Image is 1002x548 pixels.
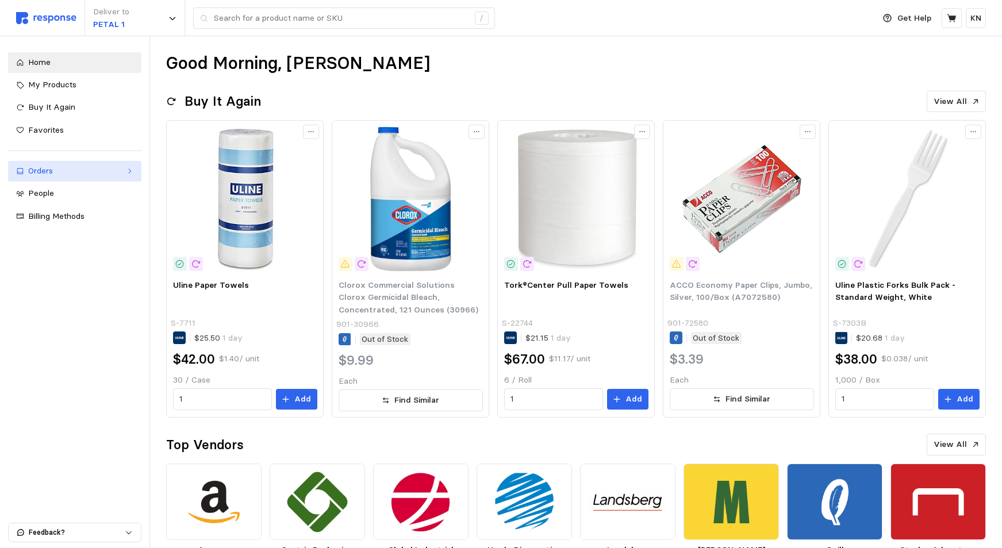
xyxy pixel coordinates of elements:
img: 4fb1f975-dd51-453c-b64f-21541b49956d.png [477,464,572,540]
p: KN [970,12,981,25]
p: View All [934,95,967,108]
span: 1 day [220,333,243,343]
span: 1 day [882,333,905,343]
a: Billing Methods [8,206,141,227]
p: $20.68 [856,332,905,345]
p: $25.50 [194,332,243,345]
button: Add [276,389,317,410]
p: $21.15 [525,332,571,345]
img: 63258c51-adb8-4b2a-9b0d-7eba9747dc41.png [890,464,986,540]
p: 901-72580 [667,317,708,330]
div: Orders [28,165,121,177]
span: Favorites [28,125,64,135]
span: ACCO Economy Paper Clips, Jumbo, Silver, 100/Box (A7072580) [670,280,812,303]
button: Add [938,389,980,410]
span: Clorox Commercial Solutions Clorox Germicidal Bleach, Concentrated, 121 Ounces (30966) [339,280,478,315]
p: Out of Stock [693,332,739,345]
button: Feedback? [9,523,141,542]
p: Add [957,393,973,406]
a: Orders [8,161,141,182]
span: Tork®Center Pull Paper Towels [504,280,628,290]
a: Favorites [8,120,141,141]
h2: $42.00 [173,350,215,368]
p: 901-30966 [336,318,379,331]
p: Each [339,375,483,388]
a: Home [8,52,141,73]
p: Add [294,393,311,406]
h2: Top Vendors [166,436,244,454]
img: S-7711 [173,127,317,271]
a: People [8,183,141,204]
button: View All [927,434,986,456]
input: Qty [842,389,927,410]
p: S-7711 [171,317,195,330]
span: My Products [28,79,76,90]
h1: Good Morning, [PERSON_NAME] [166,52,430,75]
p: 1,000 / Box [835,374,980,387]
p: $1.40 / unit [219,353,259,365]
span: Home [28,57,51,67]
h2: $9.99 [339,352,374,369]
p: Find Similar [394,394,439,407]
img: 28d3e18e-6544-46cd-9dd4-0f3bdfdd001e.png [684,464,779,540]
p: 30 / Case [173,374,317,387]
p: Each [670,374,814,387]
p: Add [625,393,642,406]
img: d7805571-9dbc-467d-9567-a24a98a66352.png [166,464,262,540]
span: Uline Paper Towels [173,280,249,290]
input: Qty [510,389,596,410]
a: Buy It Again [8,97,141,118]
span: People [28,188,54,198]
p: Feedback? [29,527,125,538]
img: b57ebca9-4645-4b82-9362-c975cc40820f.png [270,464,365,540]
button: Find Similar [339,389,483,411]
p: S-22744 [502,317,533,330]
span: Buy It Again [28,102,75,112]
a: My Products [8,75,141,95]
img: 7d13bdb8-9cc8-4315-963f-af194109c12d.png [580,464,675,540]
img: S-7303B [835,127,980,271]
img: svg%3e [16,12,76,24]
button: KN [966,8,986,28]
img: A3E17D89-16B8-44A3-BC2A8BCED4E7C3B9_s7 [339,127,483,271]
input: Qty [179,389,265,410]
p: View All [934,438,967,451]
button: Add [607,389,648,410]
p: $11.17 / unit [549,353,590,365]
h2: $3.39 [670,350,704,368]
p: Out of Stock [362,333,408,346]
img: 771c76c0-1592-4d67-9e09-d6ea890d945b.png [373,464,469,540]
p: Find Similar [725,393,770,406]
img: S-22744 [504,127,648,271]
button: Get Help [876,7,938,29]
h2: $67.00 [504,350,545,368]
input: Search for a product name or SKU [214,8,469,29]
p: $0.038 / unit [881,353,928,365]
button: Find Similar [670,388,814,410]
span: Billing Methods [28,211,85,221]
button: View All [927,91,986,113]
h2: Buy It Again [185,92,261,110]
div: / [475,11,489,25]
h2: $38.00 [835,350,877,368]
p: Deliver to [93,6,129,18]
p: Get Help [897,12,931,25]
p: 6 / Roll [504,374,648,387]
span: Uline Plastic Forks Bulk Pack - Standard Weight, White [835,280,955,303]
img: bfee157a-10f7-4112-a573-b61f8e2e3b38.png [787,464,882,540]
span: 1 day [548,333,571,343]
p: PETAL 1 [93,18,129,31]
img: sp43813741_s7 [670,127,814,271]
p: S-7303B [833,317,866,330]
